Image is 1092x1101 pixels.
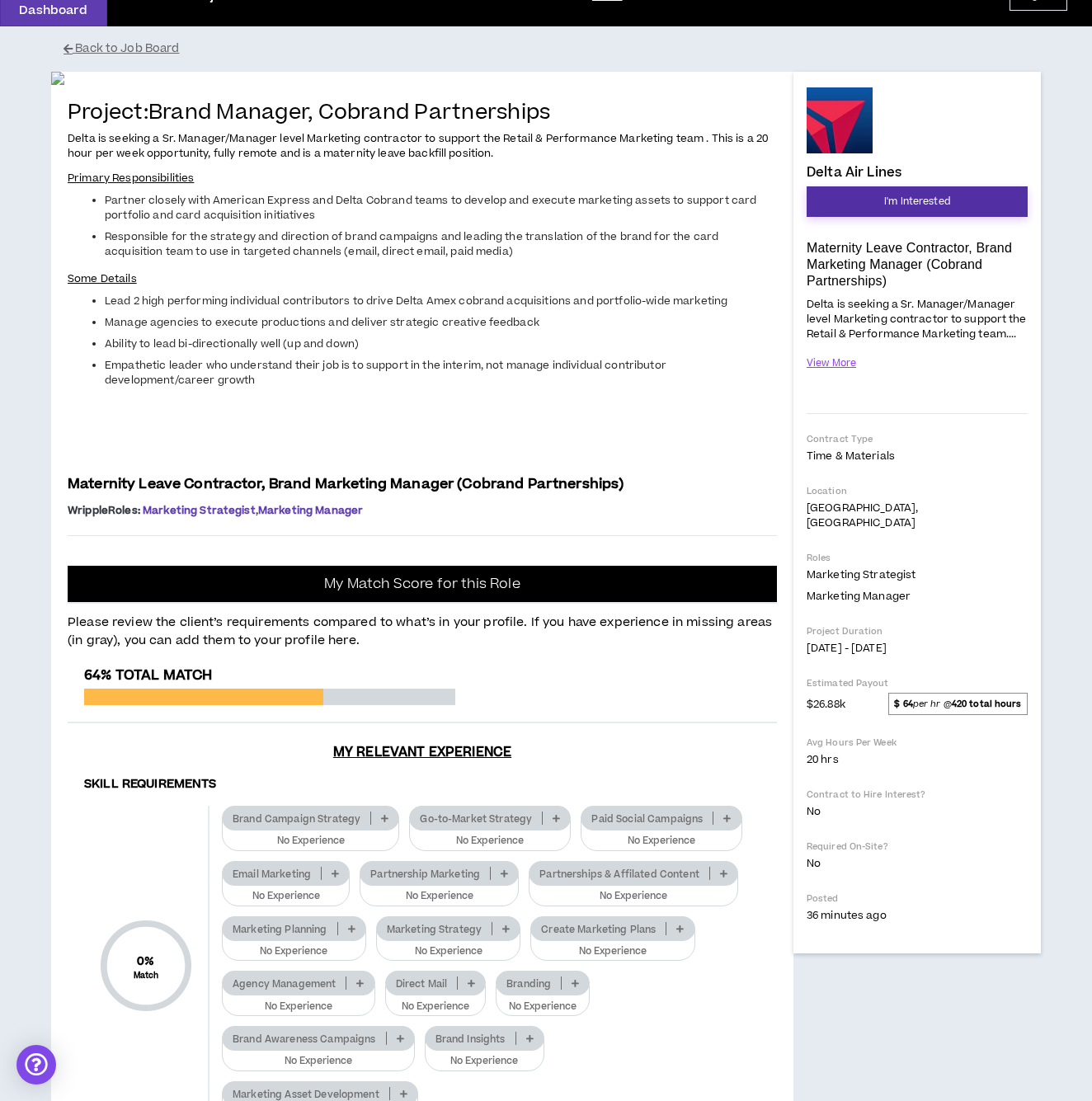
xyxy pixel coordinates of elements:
[807,485,1028,497] p: Location
[68,744,777,760] h3: My Relevant Experience
[68,101,777,125] h4: Project: Brand Manager, Cobrand Partnerships
[426,1033,515,1045] p: Brand Insights
[223,868,321,880] p: Email Marketing
[497,977,561,990] p: Branding
[807,694,845,713] span: $26.88k
[807,804,1028,819] p: No
[16,1045,56,1085] div: Open Intercom Messenger
[807,892,1028,905] p: Posted
[807,752,1028,767] p: 20 hrs
[223,812,370,825] p: Brand Campaign Strategy
[105,358,666,388] span: Empathetic leader who understand their job is to support in the interim, not manage individual co...
[223,977,346,990] p: Agency Management
[68,171,194,186] span: Primary Responsibilities
[530,868,708,880] p: Partnerships & Affilated Content
[888,693,1028,714] span: per hr @
[222,1040,415,1071] button: No Experience
[233,834,388,849] p: No Experience
[807,567,915,582] span: Marketing Strategist
[541,944,684,959] p: No Experience
[51,72,793,85] img: If5NRre97O0EyGp9LF2GTzGWhqxOdcSwmBf3ATVg.jpg
[222,875,350,906] button: No Experience
[410,812,542,825] p: Go-to-Market Strategy
[807,433,1028,445] p: Contract Type
[387,944,511,959] p: No Experience
[19,2,87,19] p: Dashboard
[222,930,366,962] button: No Experience
[68,503,140,518] span: Wripple Roles :
[376,930,521,962] button: No Experience
[529,875,738,906] button: No Experience
[64,35,1053,64] button: Back to Job Board
[105,193,756,223] span: Partner closely with American Express and Delta Cobrand teams to develop and execute marketing as...
[807,840,1028,853] p: Required On-Site?
[222,820,399,851] button: No Experience
[807,240,1028,289] p: Maternity Leave Contractor, Brand Marketing Manager (Cobrand Partnerships)
[409,820,571,851] button: No Experience
[386,977,458,990] p: Direct Mail
[807,552,1028,564] p: Roles
[324,576,520,592] p: My Match Score for this Role
[68,474,624,494] span: Maternity Leave Contractor, Brand Marketing Manager (Cobrand Partnerships)
[233,889,339,904] p: No Experience
[223,1033,386,1045] p: Brand Awareness Campaigns
[143,503,256,518] span: Marketing Strategist
[807,736,1028,749] p: Avg Hours Per Week
[807,165,901,180] h4: Delta Air Lines
[377,923,492,935] p: Marketing Strategy
[807,908,1028,923] p: 36 minutes ago
[530,930,694,962] button: No Experience
[396,1000,476,1014] p: No Experience
[233,1054,404,1069] p: No Experience
[435,1054,534,1069] p: No Experience
[385,986,487,1017] button: No Experience
[105,315,539,330] span: Manage agencies to execute productions and deliver strategic creative feedback
[420,834,560,849] p: No Experience
[370,889,508,904] p: No Experience
[539,889,727,904] p: No Experience
[105,294,727,308] span: Lead 2 high performing individual contributors to drive Delta Amex cobrand acquisitions and portf...
[591,834,731,849] p: No Experience
[807,856,1028,871] p: No
[581,820,741,851] button: No Experience
[360,868,490,880] p: Partnership Marketing
[84,777,760,793] h4: Skill Requirements
[68,604,777,651] p: Please review the client’s requirements compared to what’s in your profile. If you have experienc...
[807,677,1028,689] p: Estimated Payout
[807,625,1028,638] p: Project Duration
[68,271,137,286] span: Some Details
[531,923,666,935] p: Create Marketing Plans
[105,336,359,351] span: Ability to lead bi-directionally well (up and down)
[425,1040,544,1071] button: No Experience
[807,501,1028,530] p: [GEOGRAPHIC_DATA], [GEOGRAPHIC_DATA]
[807,349,856,378] button: View More
[134,953,159,970] span: 0 %
[807,295,1028,342] p: Delta is seeking a Sr. Manager/Manager level Marketing contractor to support the Retail & Perform...
[952,698,1022,710] strong: 420 total hours
[233,1000,365,1014] p: No Experience
[894,698,912,710] strong: $ 64
[807,186,1028,217] button: I'm Interested
[68,504,777,517] p: ,
[134,970,159,981] small: Match
[496,986,590,1017] button: No Experience
[884,194,950,209] span: I'm Interested
[68,131,768,161] span: Delta is seeking a Sr. Manager/Manager level Marketing contractor to support the Retail & Perform...
[233,944,355,959] p: No Experience
[223,923,337,935] p: Marketing Planning
[581,812,713,825] p: Paid Social Campaigns
[506,1000,579,1014] p: No Experience
[84,666,212,685] span: 64% Total Match
[105,229,718,259] span: Responsible for the strategy and direction of brand campaigns and leading the translation of the ...
[360,875,519,906] button: No Experience
[222,986,375,1017] button: No Experience
[807,449,1028,463] p: Time & Materials
[807,641,1028,656] p: [DATE] - [DATE]
[258,503,363,518] span: Marketing Manager
[807,589,911,604] span: Marketing Manager
[807,788,1028,801] p: Contract to Hire Interest?
[223,1088,389,1100] p: Marketing Asset Development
